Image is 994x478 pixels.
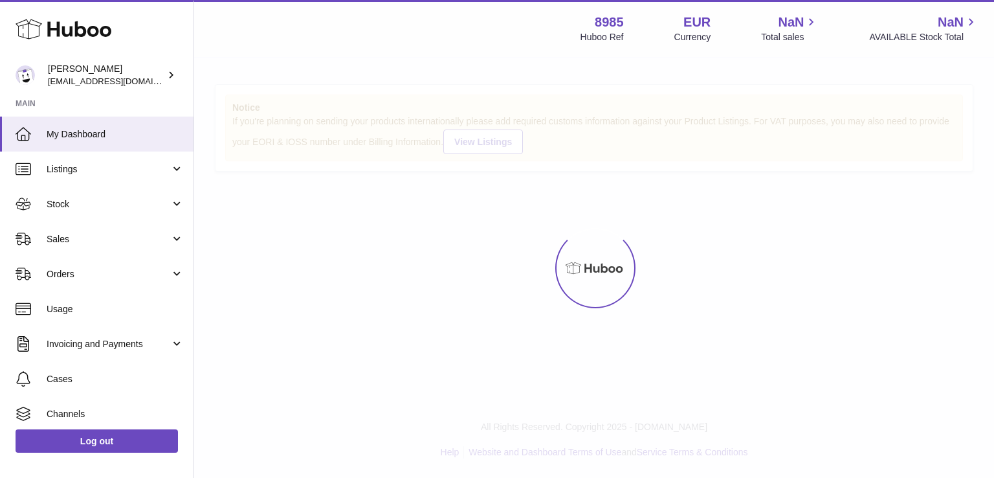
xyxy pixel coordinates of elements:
[580,31,624,43] div: Huboo Ref
[47,163,170,176] span: Listings
[869,14,978,43] a: NaN AVAILABLE Stock Total
[674,31,711,43] div: Currency
[761,14,819,43] a: NaN Total sales
[47,128,184,141] span: My Dashboard
[48,76,190,86] span: [EMAIL_ADDRESS][DOMAIN_NAME]
[683,14,711,31] strong: EUR
[938,14,964,31] span: NaN
[47,198,170,211] span: Stock
[16,65,35,85] img: info@dehaanlifestyle.nl
[778,14,804,31] span: NaN
[16,429,178,453] a: Log out
[47,338,170,350] span: Invoicing and Payments
[47,268,170,280] span: Orders
[47,373,184,385] span: Cases
[761,31,819,43] span: Total sales
[47,233,170,245] span: Sales
[47,408,184,420] span: Channels
[48,63,164,87] div: [PERSON_NAME]
[595,14,624,31] strong: 8985
[47,303,184,315] span: Usage
[869,31,978,43] span: AVAILABLE Stock Total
